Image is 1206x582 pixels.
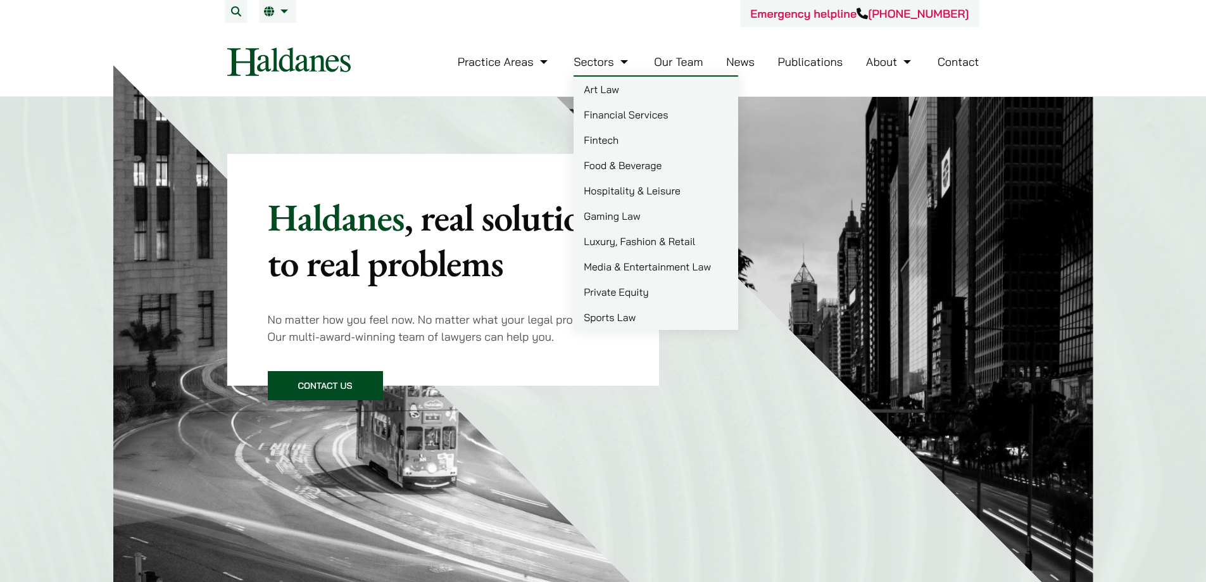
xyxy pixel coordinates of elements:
[938,54,979,69] a: Contact
[654,54,703,69] a: Our Team
[778,54,843,69] a: Publications
[574,305,738,330] a: Sports Law
[268,194,619,286] p: Haldanes
[574,102,738,127] a: Financial Services
[726,54,755,69] a: News
[866,54,914,69] a: About
[750,6,969,21] a: Emergency helpline[PHONE_NUMBER]
[458,54,551,69] a: Practice Areas
[574,127,738,153] a: Fintech
[574,54,631,69] a: Sectors
[268,311,619,345] p: No matter how you feel now. No matter what your legal problem is. Our multi-award-winning team of...
[268,371,383,400] a: Contact Us
[574,178,738,203] a: Hospitality & Leisure
[227,47,351,76] img: Logo of Haldanes
[574,203,738,229] a: Gaming Law
[574,279,738,305] a: Private Equity
[574,254,738,279] a: Media & Entertainment Law
[574,77,738,102] a: Art Law
[264,6,291,16] a: EN
[268,193,615,288] mark: , real solutions to real problems
[574,229,738,254] a: Luxury, Fashion & Retail
[574,153,738,178] a: Food & Beverage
